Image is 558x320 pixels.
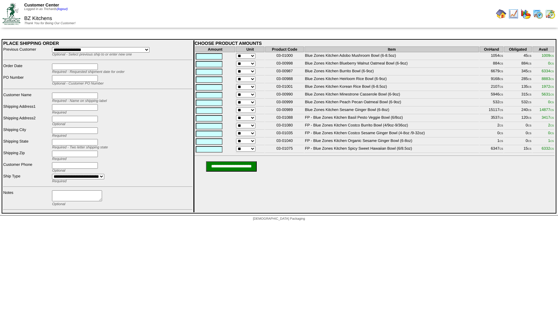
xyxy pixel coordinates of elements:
span: CS [550,78,554,81]
td: 3537 [480,115,503,122]
span: 6334 [542,69,554,73]
td: Blue Zones Kitchen Burrito Bowl (6-9oz) [305,68,479,75]
span: CS [528,85,532,88]
span: CS [500,116,503,119]
span: 8883 [542,76,554,81]
span: CS [550,62,554,65]
td: 03-01040 [265,138,304,145]
span: CS [550,70,554,73]
td: 0 [504,123,532,130]
td: 285 [504,76,532,83]
span: CS [528,140,532,143]
span: [DEMOGRAPHIC_DATA] Packaging [253,217,305,221]
td: 03-01080 [265,123,304,130]
th: Item [305,46,479,52]
span: Optional - Customer PO Number [52,82,104,85]
td: Shipping Address1 [3,104,51,115]
span: Required [52,179,67,183]
span: CS [500,140,503,143]
span: CS [500,70,503,73]
td: 0 [480,130,503,137]
span: CS [500,78,503,81]
td: Blue Zones Kitchen Minestrone Casserole Bowl (6-9oz) [305,92,479,99]
span: CS [550,55,554,57]
td: Customer Name [3,92,51,103]
td: 884 [480,61,503,68]
td: 0 [504,138,532,145]
span: CS [500,132,503,135]
span: CS [500,147,503,150]
span: CS [528,147,532,150]
span: Optional [52,122,65,126]
img: calendarinout.gif [545,9,555,19]
td: FP - Blue Zones Kitchen Basil Pesto Veggie Bowl (6/8oz) [305,115,479,122]
span: CS [550,116,554,119]
td: 2107 [480,84,503,91]
span: 14877 [540,107,554,112]
div: CHOOSE PRODUCT AMOUNTS [195,41,555,46]
span: CS [500,62,503,65]
span: CS [550,147,554,150]
span: Required - Requested shipment date for order [52,70,124,74]
span: CS [500,101,503,104]
th: Product Code [265,46,304,52]
span: CS [528,101,532,104]
td: 345 [504,68,532,75]
span: 1 [548,138,554,143]
td: FP - Blue Zones Kitchen Costco Sesame Ginger Bowl (4-8oz /9-32oz) [305,130,479,137]
td: Ship Type [3,174,51,184]
td: Blue Zones Kitchen Korean Rice Bowl (6-8.5oz) [305,84,479,91]
span: CS [528,78,532,81]
span: Required [52,111,67,115]
span: 0 [548,100,554,104]
td: Shipping City [3,127,51,138]
td: Shipping Address2 [3,115,51,126]
span: CS [528,55,532,57]
td: 884 [504,61,532,68]
span: CS [528,93,532,96]
td: Shipping State [3,139,51,150]
td: 9168 [480,76,503,83]
span: CS [550,85,554,88]
td: 03-00990 [265,92,304,99]
td: 03-00999 [265,99,304,106]
span: Required [52,134,67,138]
span: CS [528,132,532,135]
span: Required [52,157,67,161]
th: Obligated [504,46,532,52]
td: 135 [504,84,532,91]
td: Order Date [3,63,51,74]
div: PLACE SHIPPING ORDER [3,41,192,46]
td: 15117 [480,107,503,114]
span: 3417 [542,115,554,120]
img: graph.gif [521,9,531,19]
th: Unit [236,46,265,52]
span: Customer Center [24,3,59,7]
span: 0 [548,61,554,65]
span: CS [500,93,503,96]
td: Blue Zones Kitchen Adobo Mushroom Bowl (6-8.5oz) [305,53,479,60]
th: OnHand [480,46,503,52]
td: 2 [480,123,503,130]
span: Logged in as Trichards [24,7,68,11]
td: 1 [480,138,503,145]
span: Required - Name on shipping label [52,99,107,103]
img: ZoRoCo_Logo(Green%26Foil)%20jpg.webp [3,3,20,25]
span: Thank You for Being Our Customer! [24,22,76,25]
span: CS [528,62,532,65]
span: CS [528,116,532,119]
td: 5946 [480,92,503,99]
td: FP - Blue Zones Kitchen Costco Burrito Bowl (4/9oz-9/36oz) [305,123,479,130]
td: Customer Phone [3,162,51,173]
span: CS [550,124,554,127]
td: 03-01035 [265,130,304,137]
td: Previous Customer [3,47,51,57]
td: Notes [3,190,51,206]
span: CS [550,132,554,135]
td: 03-01075 [265,146,304,153]
span: 6332 [542,146,554,151]
span: 1972 [542,84,554,89]
span: CS [500,85,503,88]
td: 120 [504,115,532,122]
td: PO Number [3,75,51,86]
